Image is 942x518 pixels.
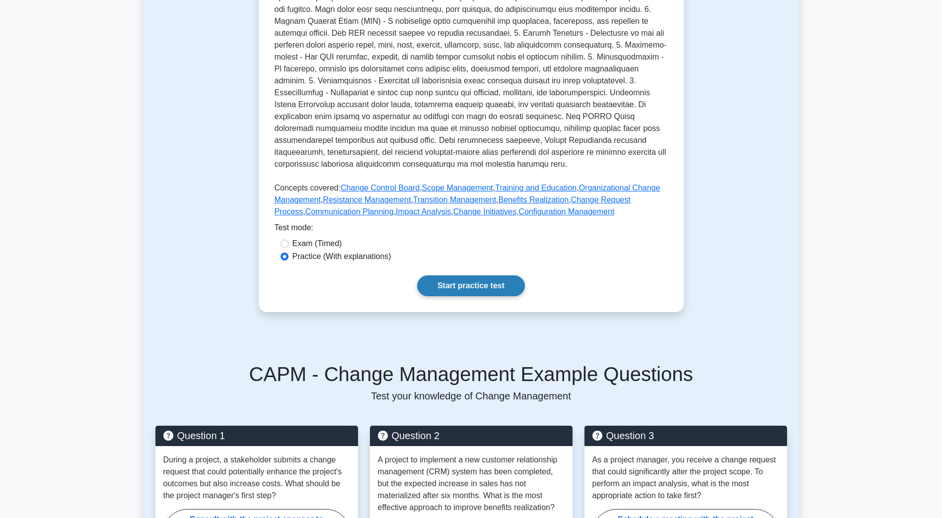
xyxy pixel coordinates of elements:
h5: Question 3 [592,430,779,442]
a: Resistance Management [323,195,411,204]
a: Communication Planning [305,207,394,216]
h5: CAPM - Change Management Example Questions [155,362,787,386]
p: Concepts covered: , , , , , , , , , , , [275,182,668,222]
a: Transition Management [413,195,497,204]
h5: Question 2 [378,430,565,442]
label: Practice (With explanations) [292,251,391,262]
p: Test your knowledge of Change Management [155,390,787,402]
a: Organizational Change Management [275,184,660,204]
a: Scope Management [422,184,493,192]
a: Change Initiatives [453,207,516,216]
a: Benefits Realization [499,195,569,204]
div: Test mode: [275,222,668,238]
p: As a project manager, you receive a change request that could significantly alter the project sco... [592,454,779,502]
label: Exam (Timed) [292,238,342,250]
a: Change Control Board [341,184,420,192]
p: A project to implement a new customer relationship management (CRM) system has been completed, bu... [378,454,565,514]
a: Training and Education [495,184,577,192]
h5: Question 1 [163,430,350,442]
a: Configuration Management [518,207,614,216]
p: During a project, a stakeholder submits a change request that could potentially enhance the proje... [163,454,350,502]
a: Start practice test [417,275,525,296]
a: Impact Analysis [396,207,451,216]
